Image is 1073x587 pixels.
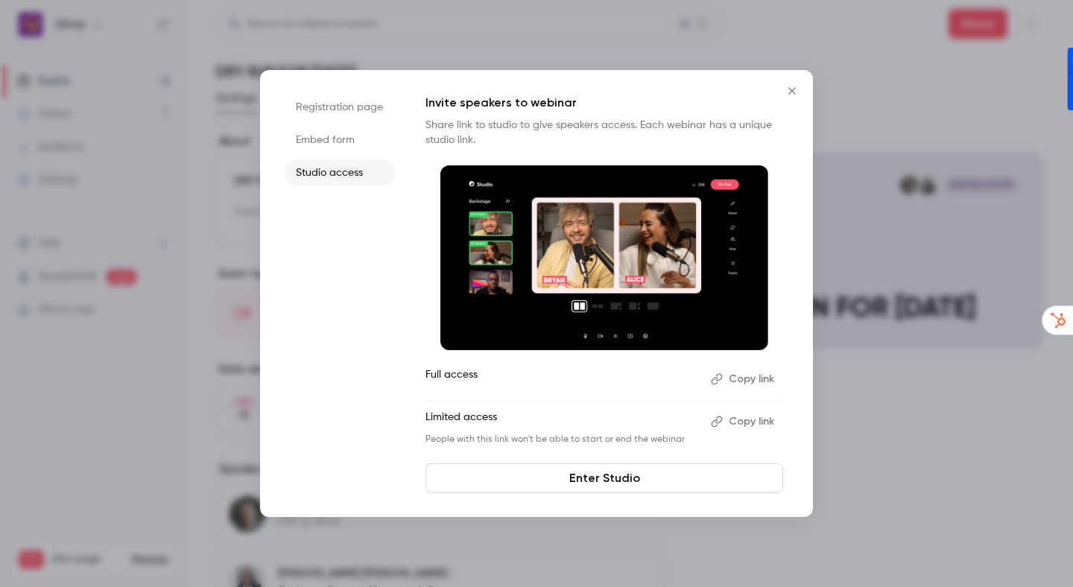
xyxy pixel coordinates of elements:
button: Copy link [705,410,783,434]
img: Invite speakers to webinar [440,165,768,350]
li: Embed form [284,127,396,153]
li: Studio access [284,159,396,186]
a: Enter Studio [425,463,783,493]
p: Limited access [425,410,699,434]
li: Registration page [284,94,396,121]
p: Invite speakers to webinar [425,94,783,112]
p: People with this link won't be able to start or end the webinar [425,434,699,445]
button: Copy link [705,367,783,391]
p: Full access [425,367,699,391]
button: Close [777,76,807,106]
p: Share link to studio to give speakers access. Each webinar has a unique studio link. [425,118,783,147]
